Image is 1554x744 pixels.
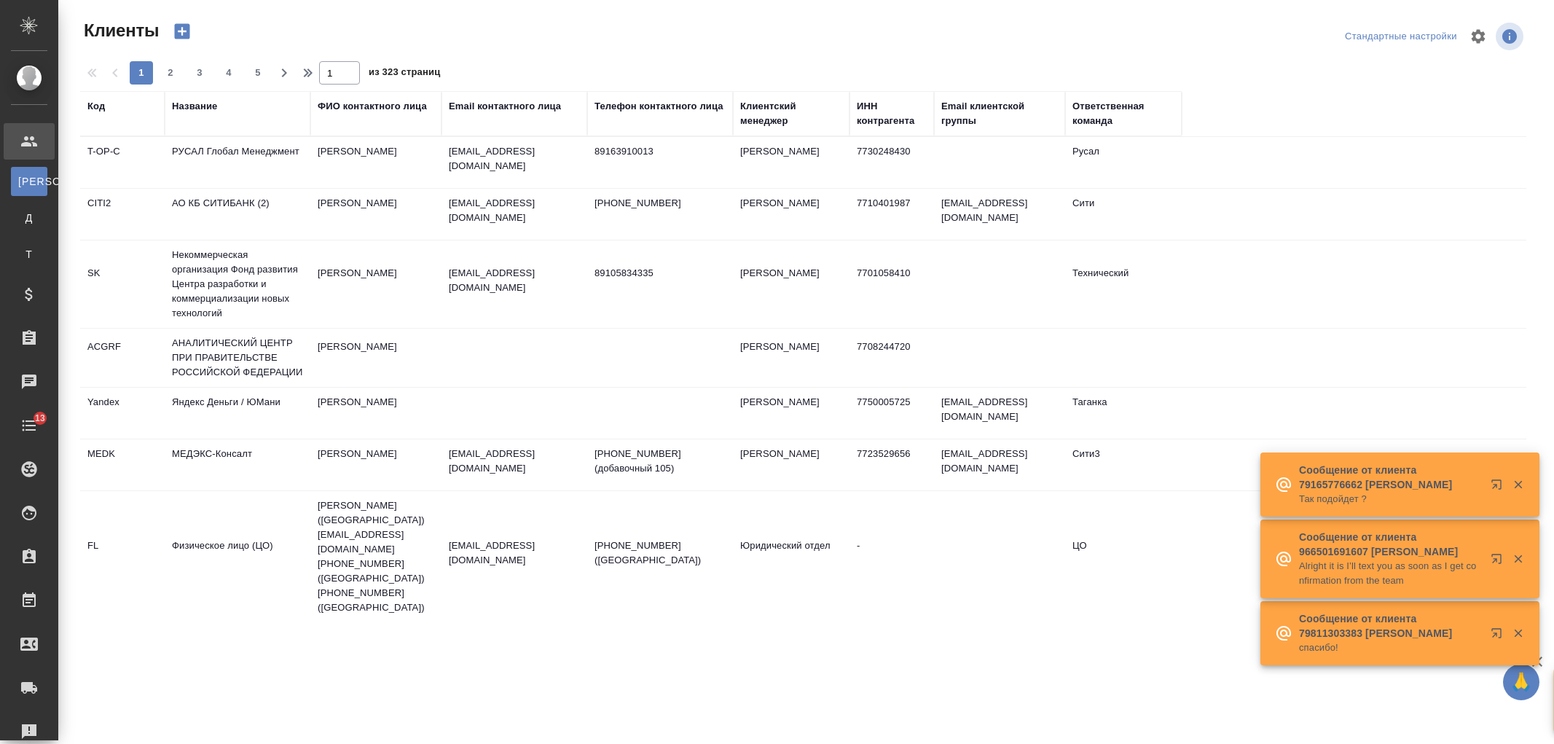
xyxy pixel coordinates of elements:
[310,332,442,383] td: [PERSON_NAME]
[849,137,934,188] td: 7730248430
[733,189,849,240] td: [PERSON_NAME]
[1065,439,1182,490] td: Сити3
[941,99,1058,128] div: Email клиентской группы
[165,240,310,328] td: Некоммерческая организация Фонд развития Центра разработки и коммерциализации новых технологий
[1072,99,1174,128] div: Ответственная команда
[1496,23,1526,50] span: Посмотреть информацию
[740,99,842,128] div: Клиентский менеджер
[4,407,55,444] a: 13
[188,61,211,85] button: 3
[449,196,580,225] p: [EMAIL_ADDRESS][DOMAIN_NAME]
[165,137,310,188] td: РУСАЛ Глобал Менеджмент
[165,329,310,387] td: АНАЛИТИЧЕСКИЙ ЦЕНТР ПРИ ПРАВИТЕЛЬСТВЕ РОССИЙСКОЙ ФЕДЕРАЦИИ
[733,531,849,582] td: Юридический отдел
[1482,470,1517,505] button: Открыть в новой вкладке
[80,531,165,582] td: FL
[449,99,561,114] div: Email контактного лица
[849,388,934,439] td: 7750005725
[594,144,726,159] p: 89163910013
[449,266,580,295] p: [EMAIL_ADDRESS][DOMAIN_NAME]
[733,137,849,188] td: [PERSON_NAME]
[26,411,54,426] span: 13
[733,259,849,310] td: [PERSON_NAME]
[849,531,934,582] td: -
[165,189,310,240] td: АО КБ СИТИБАНК (2)
[159,66,182,80] span: 2
[594,196,726,211] p: [PHONE_NUMBER]
[80,388,165,439] td: Yandex
[310,189,442,240] td: [PERSON_NAME]
[857,99,927,128] div: ИНН контрагента
[165,531,310,582] td: Физическое лицо (ЦО)
[449,144,580,173] p: [EMAIL_ADDRESS][DOMAIN_NAME]
[1065,189,1182,240] td: Сити
[1065,259,1182,310] td: Технический
[449,447,580,476] p: [EMAIL_ADDRESS][DOMAIN_NAME]
[1065,531,1182,582] td: ЦО
[594,266,726,281] p: 89105834335
[849,189,934,240] td: 7710401987
[1503,478,1533,491] button: Закрыть
[310,439,442,490] td: [PERSON_NAME]
[159,61,182,85] button: 2
[172,99,217,114] div: Название
[1299,530,1481,559] p: Сообщение от клиента 966501691607 [PERSON_NAME]
[18,211,40,225] span: Д
[594,539,726,568] p: [PHONE_NUMBER] ([GEOGRAPHIC_DATA])
[80,259,165,310] td: SK
[449,539,580,568] p: [EMAIL_ADDRESS][DOMAIN_NAME]
[165,439,310,490] td: МЕДЭКС-Консалт
[934,388,1065,439] td: [EMAIL_ADDRESS][DOMAIN_NAME]
[310,388,442,439] td: [PERSON_NAME]
[80,332,165,383] td: ACGRF
[1482,619,1517,654] button: Открыть в новой вкладке
[1341,26,1461,48] div: split button
[80,137,165,188] td: T-OP-C
[87,99,105,114] div: Код
[188,66,211,80] span: 3
[18,174,40,189] span: [PERSON_NAME]
[733,332,849,383] td: [PERSON_NAME]
[594,447,726,476] p: [PHONE_NUMBER] (добавочный 105)
[11,167,47,196] a: [PERSON_NAME]
[934,439,1065,490] td: [EMAIL_ADDRESS][DOMAIN_NAME]
[165,388,310,439] td: Яндекс Деньги / ЮМани
[165,19,200,44] button: Создать
[217,66,240,80] span: 4
[594,99,723,114] div: Телефон контактного лица
[369,63,440,85] span: из 323 страниц
[310,491,442,622] td: [PERSON_NAME] ([GEOGRAPHIC_DATA]) [EMAIL_ADDRESS][DOMAIN_NAME] [PHONE_NUMBER] ([GEOGRAPHIC_DATA])...
[733,439,849,490] td: [PERSON_NAME]
[11,203,47,232] a: Д
[1299,559,1481,588] p: Alright it is I’ll text you as soon as I get confirmation from the team
[1299,492,1481,506] p: Так подойдет ?
[246,66,270,80] span: 5
[310,259,442,310] td: [PERSON_NAME]
[217,61,240,85] button: 4
[849,259,934,310] td: 7701058410
[1299,463,1481,492] p: Сообщение от клиента 79165776662 [PERSON_NAME]
[80,189,165,240] td: CITI2
[1065,137,1182,188] td: Русал
[1461,19,1496,54] span: Настроить таблицу
[80,439,165,490] td: MEDK
[1065,388,1182,439] td: Таганка
[1503,552,1533,565] button: Закрыть
[733,388,849,439] td: [PERSON_NAME]
[310,137,442,188] td: [PERSON_NAME]
[1299,611,1481,641] p: Сообщение от клиента 79811303383 [PERSON_NAME]
[934,189,1065,240] td: [EMAIL_ADDRESS][DOMAIN_NAME]
[80,19,159,42] span: Клиенты
[11,240,47,269] a: Т
[1503,627,1533,640] button: Закрыть
[849,439,934,490] td: 7723529656
[318,99,427,114] div: ФИО контактного лица
[246,61,270,85] button: 5
[1482,544,1517,579] button: Открыть в новой вкладке
[1299,641,1481,655] p: спасибо!
[849,332,934,383] td: 7708244720
[18,247,40,262] span: Т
